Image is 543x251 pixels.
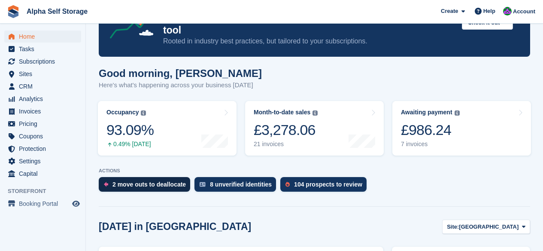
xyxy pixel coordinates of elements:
[141,110,146,116] img: icon-info-grey-7440780725fd019a000dd9b08b2336e03edf1995a4989e88bcd33f0948082b44.svg
[447,223,459,231] span: Site:
[254,141,318,148] div: 21 invoices
[99,221,251,233] h2: [DATE] in [GEOGRAPHIC_DATA]
[19,55,70,67] span: Subscriptions
[112,181,186,188] div: 2 move outs to deallocate
[503,7,512,15] img: James Bambury
[4,198,81,210] a: menu
[106,121,154,139] div: 93.09%
[8,187,85,196] span: Storefront
[19,143,70,155] span: Protection
[19,80,70,92] span: CRM
[294,181,362,188] div: 104 prospects to review
[19,168,70,180] span: Capital
[4,31,81,43] a: menu
[194,177,280,196] a: 8 unverified identities
[254,109,310,116] div: Month-to-date sales
[98,101,237,156] a: Occupancy 93.09% 0.49% [DATE]
[106,141,154,148] div: 0.49% [DATE]
[455,110,460,116] img: icon-info-grey-7440780725fd019a000dd9b08b2336e03edf1995a4989e88bcd33f0948082b44.svg
[459,223,519,231] span: [GEOGRAPHIC_DATA]
[99,67,262,79] h1: Good morning, [PERSON_NAME]
[4,80,81,92] a: menu
[441,7,458,15] span: Create
[4,143,81,155] a: menu
[513,7,535,16] span: Account
[4,130,81,142] a: menu
[392,101,531,156] a: Awaiting payment £986.24 7 invoices
[4,55,81,67] a: menu
[401,109,452,116] div: Awaiting payment
[19,43,70,55] span: Tasks
[4,93,81,105] a: menu
[19,155,70,167] span: Settings
[4,118,81,130] a: menu
[4,68,81,80] a: menu
[19,93,70,105] span: Analytics
[4,43,81,55] a: menu
[401,141,460,148] div: 7 invoices
[210,181,272,188] div: 8 unverified identities
[483,7,495,15] span: Help
[4,168,81,180] a: menu
[19,118,70,130] span: Pricing
[19,198,70,210] span: Booking Portal
[7,5,20,18] img: stora-icon-8386f47178a22dfd0bd8f6a31ec36ba5ce8667c1dd55bd0f319d3a0aa187defe.svg
[99,168,530,174] p: ACTIONS
[71,199,81,209] a: Preview store
[285,182,290,187] img: prospect-51fa495bee0391a8d652442698ab0144808aea92771e9ea1ae160a38d050c398.svg
[312,110,318,116] img: icon-info-grey-7440780725fd019a000dd9b08b2336e03edf1995a4989e88bcd33f0948082b44.svg
[19,105,70,117] span: Invoices
[245,101,384,156] a: Month-to-date sales £3,278.06 21 invoices
[280,177,371,196] a: 104 prospects to review
[106,109,139,116] div: Occupancy
[4,105,81,117] a: menu
[99,177,194,196] a: 2 move outs to deallocate
[163,37,455,46] p: Rooted in industry best practices, but tailored to your subscriptions.
[254,121,318,139] div: £3,278.06
[99,80,262,90] p: Here's what's happening across your business [DATE]
[19,31,70,43] span: Home
[163,12,455,37] p: Make £699.80 of extra revenue with our new price increases tool
[104,182,108,187] img: move_outs_to_deallocate_icon-f764333ba52eb49d3ac5e1228854f67142a1ed5810a6f6cc68b1a99e826820c5.svg
[19,130,70,142] span: Coupons
[4,155,81,167] a: menu
[401,121,460,139] div: £986.24
[200,182,206,187] img: verify_identity-adf6edd0f0f0b5bbfe63781bf79b02c33cf7c696d77639b501bdc392416b5a36.svg
[442,220,530,234] button: Site: [GEOGRAPHIC_DATA]
[19,68,70,80] span: Sites
[23,4,91,18] a: Alpha Self Storage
